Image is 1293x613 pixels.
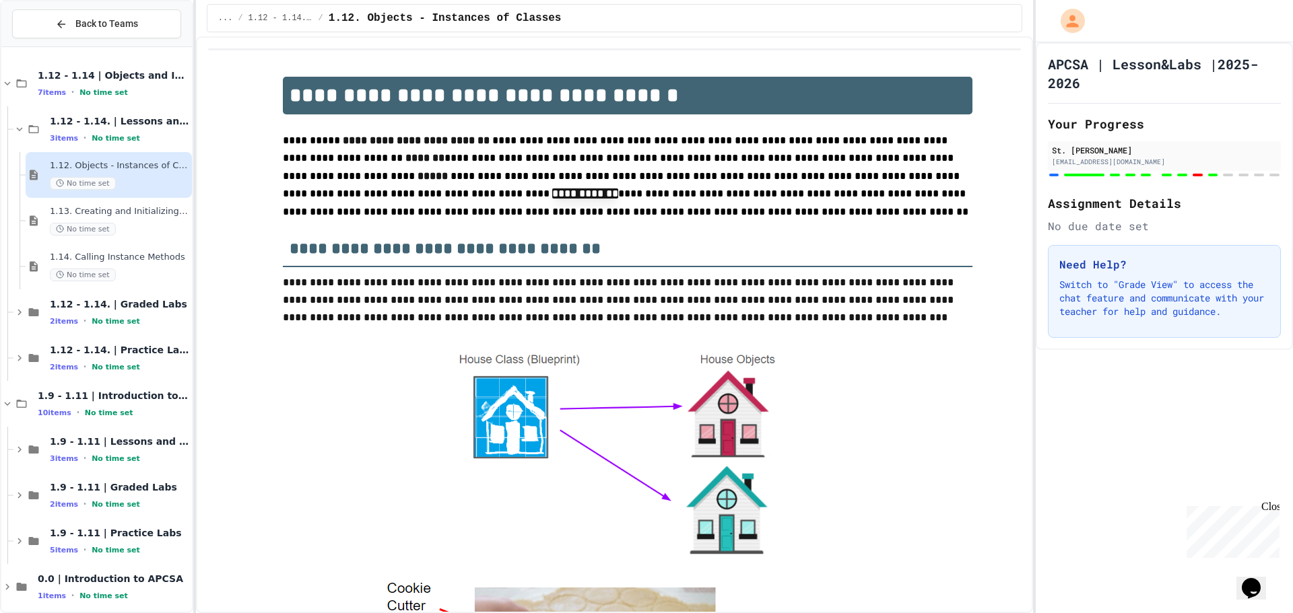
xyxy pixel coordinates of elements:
[71,87,74,98] span: •
[50,454,78,463] span: 3 items
[92,500,140,509] span: No time set
[1059,256,1269,273] h3: Need Help?
[50,115,189,127] span: 1.12 - 1.14. | Lessons and Notes
[50,268,116,281] span: No time set
[1181,501,1280,558] iframe: chat widget
[38,69,189,81] span: 1.12 - 1.14 | Objects and Instances of Classes
[84,544,86,555] span: •
[329,10,562,26] span: 1.12. Objects - Instances of Classes
[50,481,189,493] span: 1.9 - 1.11 | Graded Labs
[84,499,86,509] span: •
[50,500,78,509] span: 2 items
[5,5,93,85] div: Chat with us now!Close
[50,252,189,263] span: 1.14. Calling Instance Methods
[1048,114,1281,133] h2: Your Progress
[71,590,74,601] span: •
[50,223,116,236] span: No time set
[50,363,78,371] span: 2 items
[84,316,86,326] span: •
[50,435,189,447] span: 1.9 - 1.11 | Lessons and Notes
[1048,194,1281,213] h2: Assignment Details
[50,177,116,190] span: No time set
[79,591,128,600] span: No time set
[77,407,79,418] span: •
[38,408,71,417] span: 10 items
[50,134,78,143] span: 3 items
[92,454,140,463] span: No time set
[50,527,189,539] span: 1.9 - 1.11 | Practice Labs
[12,9,181,38] button: Back to Teams
[84,361,86,372] span: •
[1052,144,1277,156] div: St. [PERSON_NAME]
[50,206,189,217] span: 1.13. Creating and Initializing Objects: Constructors
[1052,157,1277,167] div: [EMAIL_ADDRESS][DOMAIN_NAME]
[92,134,140,143] span: No time set
[38,591,66,600] span: 1 items
[1048,55,1281,92] h1: APCSA | Lesson&Labs |2025-2026
[50,317,78,326] span: 2 items
[319,13,323,24] span: /
[38,390,189,402] span: 1.9 - 1.11 | Introduction to Methods
[238,13,242,24] span: /
[84,133,86,143] span: •
[92,363,140,371] span: No time set
[1048,218,1281,234] div: No due date set
[50,298,189,310] span: 1.12 - 1.14. | Graded Labs
[84,453,86,464] span: •
[50,344,189,356] span: 1.12 - 1.14. | Practice Labs
[248,13,313,24] span: 1.12 - 1.14. | Lessons and Notes
[92,317,140,326] span: No time set
[1059,278,1269,318] p: Switch to "Grade View" to access the chat feature and communicate with your teacher for help and ...
[1047,5,1088,36] div: My Account
[75,17,138,31] span: Back to Teams
[85,408,133,417] span: No time set
[79,88,128,97] span: No time set
[38,88,66,97] span: 7 items
[92,546,140,554] span: No time set
[50,546,78,554] span: 5 items
[218,13,233,24] span: ...
[38,573,189,585] span: 0.0 | Introduction to APCSA
[50,160,189,172] span: 1.12. Objects - Instances of Classes
[1236,559,1280,600] iframe: chat widget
